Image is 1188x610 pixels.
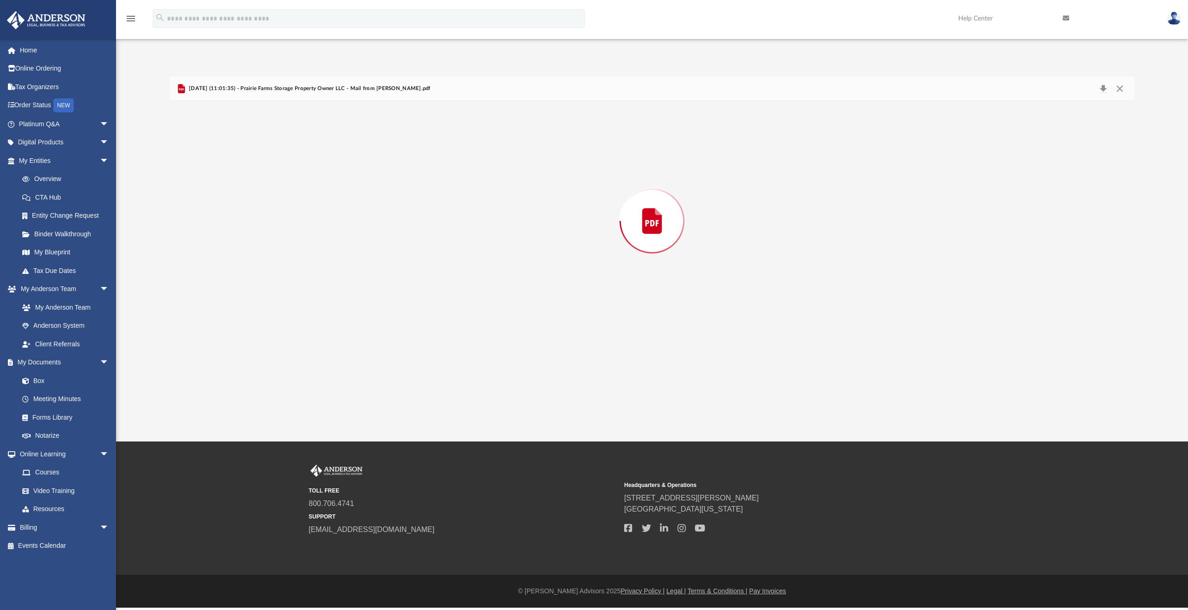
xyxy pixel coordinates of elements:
a: Resources [13,500,118,519]
div: NEW [53,98,74,112]
span: [DATE] (11:01:35) - Prairie Farms Storage Property Owner LLC - Mail from [PERSON_NAME].pdf [187,84,431,93]
small: SUPPORT [309,513,618,521]
a: My Anderson Team [13,298,114,317]
a: Binder Walkthrough [13,225,123,243]
span: arrow_drop_down [100,151,118,170]
a: Courses [13,463,118,482]
a: Box [13,371,114,390]
a: Digital Productsarrow_drop_down [6,133,123,152]
a: Client Referrals [13,335,118,353]
small: TOLL FREE [309,487,618,495]
a: Pay Invoices [749,587,786,595]
a: Video Training [13,481,114,500]
a: menu [125,18,136,24]
a: My Documentsarrow_drop_down [6,353,118,372]
img: User Pic [1167,12,1181,25]
a: Anderson System [13,317,118,335]
a: Order StatusNEW [6,96,123,115]
a: Online Learningarrow_drop_down [6,445,118,463]
a: Overview [13,170,123,188]
button: Download [1095,82,1112,95]
a: CTA Hub [13,188,123,207]
span: arrow_drop_down [100,115,118,134]
a: Privacy Policy | [621,587,665,595]
span: arrow_drop_down [100,353,118,372]
a: Platinum Q&Aarrow_drop_down [6,115,123,133]
a: Legal | [666,587,686,595]
span: arrow_drop_down [100,280,118,299]
i: menu [125,13,136,24]
a: Home [6,41,123,59]
a: My Entitiesarrow_drop_down [6,151,123,170]
a: Entity Change Request [13,207,123,225]
a: Online Ordering [6,59,123,78]
a: Tax Organizers [6,78,123,96]
a: My Anderson Teamarrow_drop_down [6,280,118,299]
span: arrow_drop_down [100,518,118,537]
a: Tax Due Dates [13,261,123,280]
span: arrow_drop_down [100,133,118,152]
span: arrow_drop_down [100,445,118,464]
a: Terms & Conditions | [688,587,748,595]
img: Anderson Advisors Platinum Portal [4,11,88,29]
a: Notarize [13,427,118,445]
a: 800.706.4741 [309,500,354,507]
div: © [PERSON_NAME] Advisors 2025 [116,586,1188,596]
a: Forms Library [13,408,114,427]
a: [STREET_ADDRESS][PERSON_NAME] [624,494,759,502]
small: Headquarters & Operations [624,481,933,489]
a: [GEOGRAPHIC_DATA][US_STATE] [624,505,743,513]
i: search [155,13,165,23]
a: Meeting Minutes [13,390,118,409]
a: [EMAIL_ADDRESS][DOMAIN_NAME] [309,526,434,533]
div: Preview [170,77,1135,341]
a: My Blueprint [13,243,118,262]
img: Anderson Advisors Platinum Portal [309,465,364,477]
button: Close [1111,82,1128,95]
a: Billingarrow_drop_down [6,518,123,537]
a: Events Calendar [6,537,123,555]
